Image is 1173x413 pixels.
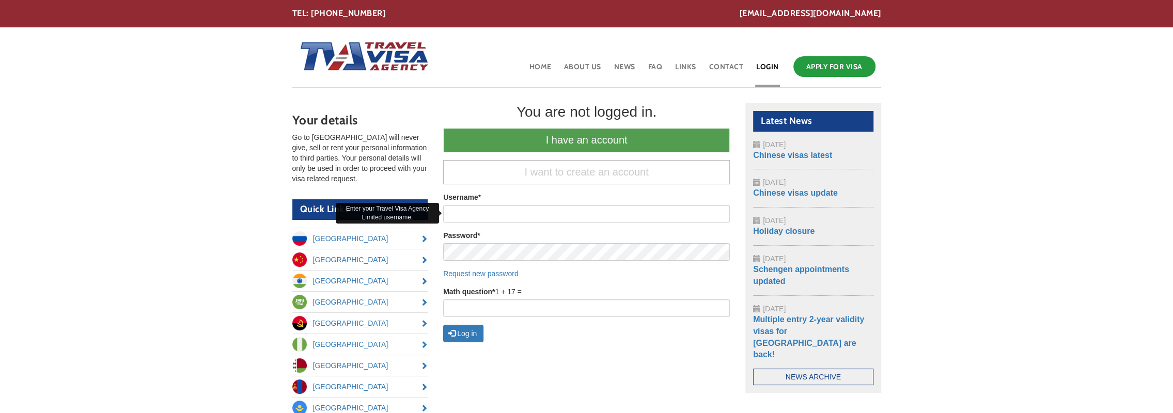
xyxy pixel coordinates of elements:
span: [DATE] [763,216,786,225]
label: Math question [443,287,495,297]
div: Enter your Travel Visa Agency Limited username. [336,203,439,224]
a: Holiday closure [753,227,815,235]
span: [DATE] [763,140,786,149]
span: This field is required. [492,288,495,296]
a: [GEOGRAPHIC_DATA] [292,376,428,397]
a: [GEOGRAPHIC_DATA] [292,334,428,355]
a: [GEOGRAPHIC_DATA] [292,355,428,376]
label: Username [443,192,481,202]
div: TEL: [PHONE_NUMBER] [292,8,881,20]
span: This field is required. [477,231,480,240]
a: Contact [708,54,745,87]
a: Request new password [443,269,519,278]
a: [GEOGRAPHIC_DATA] [292,313,428,333]
a: I have an account [443,128,730,152]
a: [GEOGRAPHIC_DATA] [292,228,428,249]
a: Chinese visas update [753,188,838,197]
a: FAQ [647,54,664,87]
a: [GEOGRAPHIC_DATA] [292,292,428,312]
a: Chinese visas latest [753,151,832,160]
a: Schengen appointments updated [753,265,849,285]
a: Login [755,54,780,87]
div: You are not logged in. [443,103,730,121]
p: Go to [GEOGRAPHIC_DATA] will never give, sell or rent your personal information to third parties.... [292,132,428,184]
a: News Archive [753,369,873,385]
h2: Latest News [753,111,873,132]
a: About Us [563,54,602,87]
a: I want to create an account [443,160,730,184]
a: [GEOGRAPHIC_DATA] [292,271,428,291]
a: Multiple entry 2-year validity visas for [GEOGRAPHIC_DATA] are back! [753,315,864,359]
span: [DATE] [763,305,786,313]
button: Log in [443,325,483,342]
span: This field is required. [478,193,481,201]
h3: Your details [292,114,428,127]
div: 1 + 17 = [443,287,730,317]
a: Apply for Visa [793,56,875,77]
a: News [613,54,636,87]
label: Password [443,230,480,241]
span: [DATE] [763,255,786,263]
span: [DATE] [763,178,786,186]
a: [GEOGRAPHIC_DATA] [292,249,428,270]
a: [EMAIL_ADDRESS][DOMAIN_NAME] [740,8,881,20]
a: Links [674,54,697,87]
img: Home [292,31,430,83]
a: Home [528,54,553,87]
